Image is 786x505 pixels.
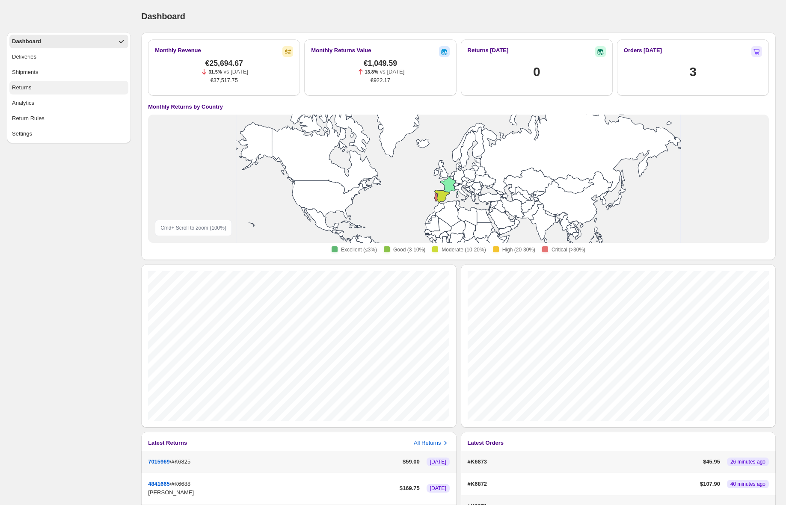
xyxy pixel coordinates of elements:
[224,68,249,76] p: vs [DATE]
[311,46,371,55] h2: Monthly Returns Value
[430,485,446,492] span: [DATE]
[9,65,128,79] button: Shipments
[371,76,390,85] span: €922.17
[148,439,187,447] h3: Latest Returns
[155,220,232,236] div: Cmd + Scroll to zoom ( 100 %)
[730,458,765,465] span: 26 minutes ago
[430,458,446,465] span: [DATE]
[403,458,420,466] p: $ 59.00
[148,458,170,465] button: 7015969
[730,481,765,487] span: 40 minutes ago
[400,484,420,493] p: $ 169.75
[141,12,185,21] span: Dashboard
[703,458,720,466] p: $ 45.95
[468,46,509,55] h2: Returns [DATE]
[9,127,128,141] button: Settings
[468,480,697,488] p: #K6872
[341,246,377,253] span: Excellent (≤3%)
[414,439,450,447] button: All Returns
[442,246,486,253] span: Moderate (10-20%)
[502,246,535,253] span: High (20-30%)
[9,35,128,48] button: Dashboard
[12,53,36,61] div: Deliveries
[211,76,238,85] span: €37,517.75
[148,488,396,497] p: [PERSON_NAME]
[148,480,396,497] div: /
[171,458,190,465] span: #K6825
[148,481,170,487] button: 4841665
[380,68,405,76] p: vs [DATE]
[414,439,441,447] h3: All Returns
[12,114,44,123] div: Return Rules
[9,96,128,110] button: Analytics
[12,83,32,92] div: Returns
[12,99,34,107] div: Analytics
[148,103,223,111] h4: Monthly Returns by Country
[365,69,378,74] span: 13.8%
[155,46,201,55] h2: Monthly Revenue
[364,59,397,68] span: €1,049.59
[552,246,585,253] span: Critical (>30%)
[689,63,696,80] h1: 3
[9,81,128,95] button: Returns
[624,46,662,55] h2: Orders [DATE]
[700,480,720,488] p: $ 107.90
[9,112,128,125] button: Return Rules
[468,458,700,466] p: #K6873
[148,458,399,466] div: /
[393,246,425,253] span: Good (3-10%)
[9,50,128,64] button: Deliveries
[12,68,38,77] div: Shipments
[12,130,32,138] div: Settings
[533,63,540,80] h1: 0
[208,69,222,74] span: 31.5%
[171,481,190,487] span: #K6688
[205,59,243,68] span: €25,694.67
[12,37,41,46] div: Dashboard
[468,439,504,447] h3: Latest Orders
